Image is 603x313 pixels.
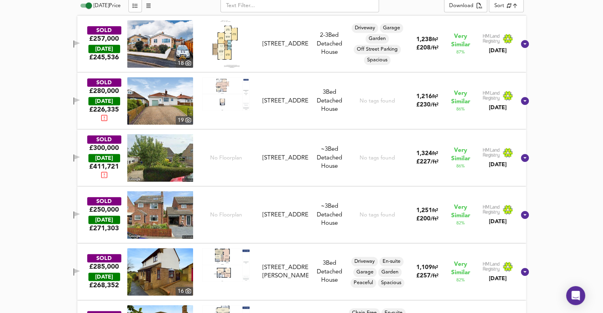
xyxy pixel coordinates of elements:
div: SOLD£280,000 [DATE]£226,335property thumbnail 19 Floorplan[STREET_ADDRESS]3Bed Detached HouseNo t... [77,72,526,129]
div: Sort [494,2,504,9]
span: Garage [353,269,377,276]
span: ft² [432,208,438,213]
svg: Show Details [520,210,530,220]
img: property thumbnail [127,248,193,296]
div: SOLD£250,000 [DATE]£271,303No Floorplan[STREET_ADDRESS]~3Bed Detached HouseNo tags found1,251ft²£... [77,186,526,243]
div: [DATE] [88,216,120,224]
span: 86 % [456,106,465,112]
span: £ 411,721 [89,162,119,180]
span: Spacious [378,279,404,286]
span: Very Similar [451,32,470,49]
span: 86 % [456,163,465,169]
div: 18 [176,59,193,68]
span: ft² [432,151,438,156]
span: Very Similar [451,260,470,277]
img: property thumbnail [127,20,193,68]
div: Spacious [378,278,404,288]
div: No tags found [360,154,395,162]
span: 1,109 [416,265,432,271]
div: Garden [378,267,402,277]
img: Floorplan [202,248,250,282]
span: £ 230 [416,102,438,108]
div: 16 [176,287,193,296]
div: [DATE] [88,154,120,162]
span: £ 227 [416,159,438,165]
div: £250,000 [89,205,119,214]
div: [DATE] [482,161,513,169]
div: 3 Bed Detached House [312,88,347,114]
img: streetview [127,191,193,239]
img: Land Registry [482,148,513,158]
div: [STREET_ADDRESS] [262,97,308,105]
div: Rightmove thinks this is a 3 bed but Zoopla states 2 bed, so we're showing you both here [312,31,347,40]
div: [DATE] [482,47,513,55]
span: £ 200 [416,216,438,222]
div: 3 Bed Detached House [312,259,347,285]
div: [STREET_ADDRESS][PERSON_NAME] [262,264,308,281]
div: [DATE] [482,104,513,112]
span: ft² [432,37,438,42]
span: 1,238 [416,37,432,43]
div: [STREET_ADDRESS] [262,154,308,162]
span: £ 268,352 [89,281,119,290]
div: [DATE] [88,45,120,53]
span: £ 245,536 [89,53,119,62]
span: / ft² [430,273,438,279]
div: Detached House [312,202,347,228]
div: Garage [353,267,377,277]
div: Garage [380,23,403,33]
div: £285,000 [89,262,119,271]
div: SOLD [87,78,121,87]
span: / ft² [430,216,438,222]
div: En-suite [379,257,404,266]
span: 82 % [456,220,465,226]
span: / ft² [430,159,438,165]
span: Garden [378,269,402,276]
div: 20 Cecil Road, YO14 0LF [259,264,311,281]
span: Very Similar [451,203,470,220]
svg: Show Details [520,39,530,49]
div: No tags found [360,97,395,105]
div: [DATE] [482,275,513,283]
div: Download [449,2,473,11]
span: 1,324 [416,151,432,157]
div: Detached House [312,31,347,57]
div: Peaceful [350,278,376,288]
span: £ 271,303 [89,224,119,233]
div: 20 Gap Road, YO14 9QP [259,97,311,105]
img: property thumbnail [127,77,193,125]
span: Driveway [351,258,378,265]
div: Driveway [351,257,378,266]
span: £ 208 [416,45,438,51]
img: Land Registry [482,262,513,272]
div: [STREET_ADDRESS] [262,211,308,219]
div: No tags found [360,211,395,219]
div: SOLD [87,254,121,262]
div: [DATE] [88,97,120,105]
span: No Floorplan [210,211,242,219]
svg: Show Details [520,96,530,106]
span: / ft² [430,102,438,108]
a: property thumbnail 19 [127,77,193,125]
div: SOLD£257,000 [DATE]£245,536property thumbnail 18 Floorplan[STREET_ADDRESS]2-3Bed Detached HouseDr... [77,15,526,72]
span: 1,251 [416,208,432,214]
span: ft² [432,94,438,99]
span: Very Similar [451,89,470,106]
div: SOLD [87,197,121,205]
span: [DATE] Price [94,3,121,8]
img: Land Registry [482,34,513,44]
div: Garden [366,34,389,44]
div: [DATE] [88,273,120,281]
div: Open Intercom Messenger [566,286,585,305]
div: SOLD [87,26,121,34]
span: En-suite [379,258,404,265]
div: 19 [176,116,193,125]
span: Very Similar [451,146,470,163]
div: £280,000 [89,87,119,95]
div: SOLD£300,000 [DATE]£411,721No Floorplan[STREET_ADDRESS]~3Bed Detached HouseNo tags found1,324ft²£... [77,129,526,186]
span: Garage [380,25,403,32]
span: £ 226,335 [89,105,119,123]
img: streetview [127,134,193,182]
div: Spacious [364,55,391,65]
a: property thumbnail 18 [127,20,193,68]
